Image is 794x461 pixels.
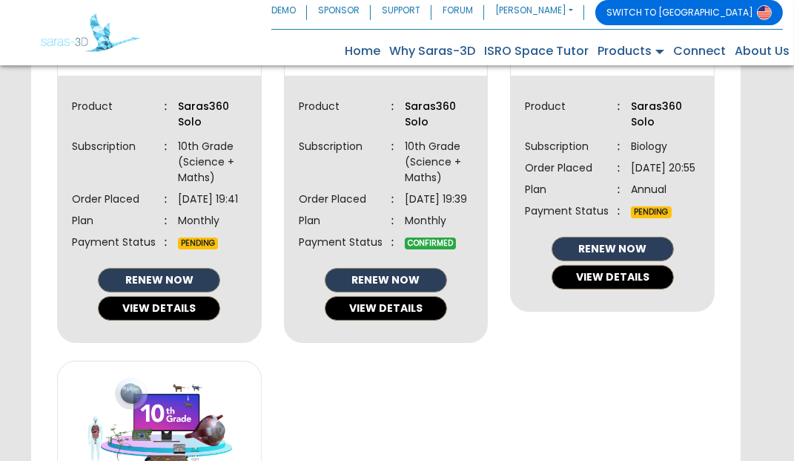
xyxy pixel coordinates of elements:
button: VIEW DETAILS [325,296,447,321]
a: Home [340,39,385,63]
dt: Order Placed [299,192,383,213]
dt: Order Placed [72,192,156,213]
dt: Order Placed [525,160,609,182]
dt: Payment Status [525,203,609,225]
img: Saras 3D [41,13,139,52]
span: CONFIRMED [405,238,456,249]
dt: Subscription [299,139,383,192]
dt: Payment Status [72,235,156,256]
dd: Saras360 Solo [178,99,247,130]
a: Products [593,39,669,63]
dt: Plan [525,182,609,203]
dt: Product [72,99,156,139]
dd: Saras360 Solo [631,99,700,130]
dd: Annual [631,182,700,197]
dt: Subscription [72,139,156,192]
dt: Plan [299,213,383,235]
dt: Product [299,99,383,139]
dt: Subscription [525,139,609,160]
a: ISRO Space Tutor [480,39,593,63]
button: RENEW NOW [552,237,674,261]
dd: [DATE] 19:41 [178,192,247,207]
dt: Product [525,99,609,139]
dd: [DATE] 20:55 [631,160,700,176]
button: RENEW NOW [325,268,447,292]
dd: Monthly [405,213,474,229]
a: About Us [730,39,794,63]
dd: 10th Grade (Science + Maths) [405,139,474,186]
a: Why Saras-3D [385,39,480,63]
dd: Saras360 Solo [405,99,474,130]
button: VIEW DETAILS [552,265,674,290]
img: Switch to USA [757,5,772,20]
dd: [DATE] 19:39 [405,192,474,207]
dd: Biology [631,139,700,154]
dt: Plan [72,213,156,235]
button: RENEW NOW [98,268,220,292]
a: Connect [669,39,730,63]
span: PENDING [178,238,218,249]
span: PENDING [631,206,671,218]
dt: Payment Status [299,235,383,256]
dd: Monthly [178,213,247,229]
dd: 10th Grade (Science + Maths) [178,139,247,186]
button: VIEW DETAILS [98,296,220,321]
